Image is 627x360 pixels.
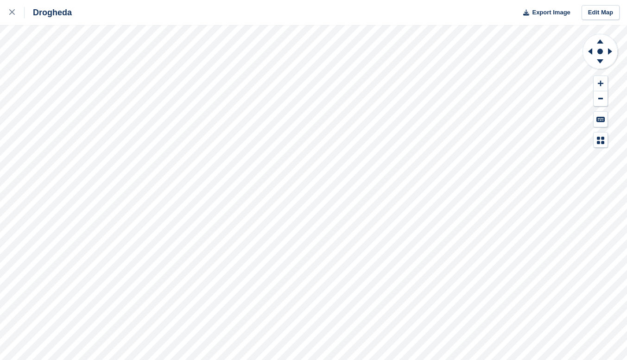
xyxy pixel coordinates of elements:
[25,7,72,18] div: Drogheda
[594,133,608,148] button: Map Legend
[532,8,570,17] span: Export Image
[518,5,570,20] button: Export Image
[594,91,608,107] button: Zoom Out
[582,5,620,20] a: Edit Map
[594,112,608,127] button: Keyboard Shortcuts
[594,76,608,91] button: Zoom In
